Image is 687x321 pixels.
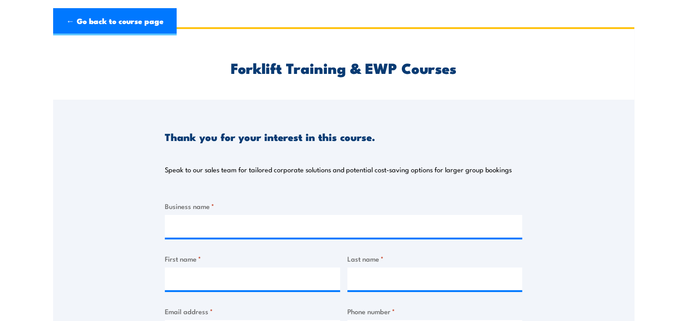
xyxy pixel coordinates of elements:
[165,61,522,74] h2: Forklift Training & EWP Courses
[347,306,523,316] label: Phone number
[165,131,375,142] h3: Thank you for your interest in this course.
[53,8,177,35] a: ← Go back to course page
[347,253,523,264] label: Last name
[165,253,340,264] label: First name
[165,165,512,174] p: Speak to our sales team for tailored corporate solutions and potential cost-saving options for la...
[165,201,522,211] label: Business name
[165,306,340,316] label: Email address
